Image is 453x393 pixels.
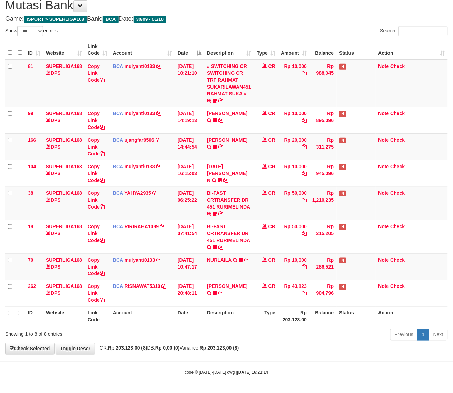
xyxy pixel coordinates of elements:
td: Rp 10,000 [278,160,309,187]
span: Has Note [339,164,346,170]
a: RIRIRAHA1089 [125,224,159,229]
span: BCA [113,164,123,169]
span: BCA [113,224,123,229]
a: Copy mulyanti0133 to clipboard [156,111,161,116]
a: Check [391,164,405,169]
td: Rp 286,521 [309,253,336,280]
a: Note [378,63,389,69]
a: SUPERLIGA168 [46,164,82,169]
th: Link Code [85,306,110,326]
a: Note [378,164,389,169]
td: DPS [43,253,85,280]
span: CR [268,137,275,143]
label: Show entries [5,26,58,36]
a: Copy Link Code [88,190,105,210]
a: Note [378,257,389,263]
a: Copy YOSI EFENDI to clipboard [218,291,223,296]
th: Amount: activate to sort column ascending [278,40,309,60]
span: 262 [28,284,36,289]
th: Link Code: activate to sort column ascending [85,40,110,60]
a: NURLAILA [207,257,232,263]
small: code © [DATE]-[DATE] dwg | [185,370,268,375]
a: Copy Rp 50,000 to clipboard [302,197,307,203]
a: Copy Rp 10,000 to clipboard [302,264,307,270]
span: 166 [28,137,36,143]
strong: [DATE] 16:21:14 [237,370,268,375]
td: [DATE] 14:44:54 [175,133,204,160]
td: Rp 945,096 [309,160,336,187]
a: Copy mulyanti0133 to clipboard [156,257,161,263]
strong: Rp 203.123,00 (8) [108,345,147,351]
td: Rp 20,000 [278,133,309,160]
span: BCA [113,190,123,196]
span: ISPORT > SUPERLIGA168 [24,16,87,23]
th: Status [337,40,376,60]
th: Website [43,306,85,326]
a: SUPERLIGA168 [46,224,82,229]
span: CR [268,284,275,289]
span: CR: DB: Variance: [96,345,239,351]
td: DPS [43,107,85,133]
td: [DATE] 10:21:10 [175,60,204,107]
a: Note [378,111,389,116]
strong: Rp 0,00 (0) [155,345,180,351]
a: Copy Rp 10,000 to clipboard [302,118,307,123]
td: BI-FAST CRTRANSFER DR 451 RURIMELINDA [204,187,254,220]
th: Action [376,306,448,326]
span: 30/09 - 01/10 [134,16,167,23]
span: Has Note [339,64,346,70]
span: CR [268,224,275,229]
td: Rp 1,210,235 [309,187,336,220]
a: Note [378,284,389,289]
span: CR [268,63,275,69]
a: Copy Rp 20,000 to clipboard [302,144,307,150]
a: Note [378,224,389,229]
span: 38 [28,190,33,196]
span: CR [268,164,275,169]
a: # SWITCHING CR SWITCHING CR TRF RAHMAT SUKARILAWAN451 RAHMAT SUKA # [207,63,251,97]
a: [PERSON_NAME] [207,111,247,116]
a: Copy ujangfar0506 to clipboard [156,137,160,143]
span: CR [268,111,275,116]
td: Rp 43,123 [278,280,309,306]
a: mulyanti0133 [125,111,155,116]
td: [DATE] 10:47:17 [175,253,204,280]
th: Date [175,306,204,326]
td: [DATE] 07:41:54 [175,220,204,253]
td: Rp 10,000 [278,107,309,133]
a: Copy Rp 10,000 to clipboard [302,171,307,176]
a: Check [391,111,405,116]
td: Rp 895,096 [309,107,336,133]
td: [DATE] 16:15:03 [175,160,204,187]
a: Copy Link Code [88,111,105,130]
td: [DATE] 14:19:13 [175,107,204,133]
a: SUPERLIGA168 [46,137,82,143]
span: Has Note [339,138,346,143]
a: Copy Link Code [88,63,105,83]
a: Check [391,190,405,196]
a: Copy YAHYA2935 to clipboard [152,190,157,196]
div: Showing 1 to 8 of 8 entries [5,328,184,338]
a: Copy Link Code [88,284,105,303]
a: Copy RISNAWAT5310 to clipboard [162,284,167,289]
td: Rp 50,000 [278,187,309,220]
a: Copy Link Code [88,164,105,183]
a: Toggle Descr [56,343,95,355]
a: mulyanti0133 [125,257,155,263]
td: Rp 10,000 [278,60,309,107]
a: [DATE] [PERSON_NAME] N [207,164,247,183]
span: BCA [113,63,123,69]
td: DPS [43,60,85,107]
label: Search: [380,26,448,36]
a: Copy BI-FAST CRTRANSFER DR 451 RURIMELINDA to clipboard [218,211,223,216]
th: ID: activate to sort column ascending [25,40,43,60]
span: 104 [28,164,36,169]
a: mulyanti0133 [125,164,155,169]
a: Copy Rp 50,000 to clipboard [302,231,307,236]
td: [DATE] 06:25:22 [175,187,204,220]
a: Previous [390,329,418,341]
td: DPS [43,133,85,160]
a: Copy MUHAMMAD REZA to clipboard [218,118,223,123]
th: Balance [309,40,336,60]
a: SUPERLIGA168 [46,257,82,263]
